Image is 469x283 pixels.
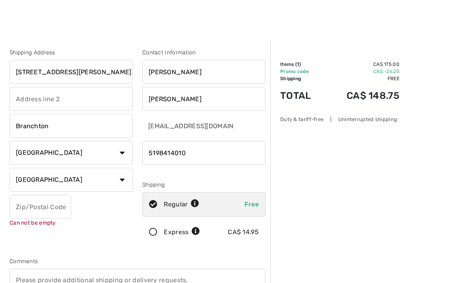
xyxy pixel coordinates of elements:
input: Zip/Postal Code [10,195,71,219]
div: Regular [164,200,199,209]
div: CA$ 14.95 [228,227,259,237]
input: City [10,114,133,138]
input: E-mail [142,114,235,138]
input: Mobile [142,141,266,165]
td: CA$ 148.75 [324,82,399,109]
td: CA$ -26.25 [324,68,399,75]
div: Comments [10,257,266,266]
td: Total [280,82,324,109]
td: Free [324,75,399,82]
input: Address line 1 [10,60,133,84]
td: Shipping [280,75,324,82]
div: Shipping Address [10,48,133,57]
div: Contact Information [142,48,266,57]
input: Address line 2 [10,87,133,111]
div: Shipping [142,181,266,189]
input: Last name [142,87,266,111]
div: Can not be empty [10,219,71,227]
td: CA$ 175.00 [324,61,399,68]
div: Express [164,227,200,237]
td: Promo code [280,68,324,75]
input: First name [142,60,266,84]
span: 1 [297,62,299,67]
td: Items ( ) [280,61,324,68]
div: Duty & tariff-free | Uninterrupted shipping [280,116,399,123]
span: Free [244,200,259,208]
